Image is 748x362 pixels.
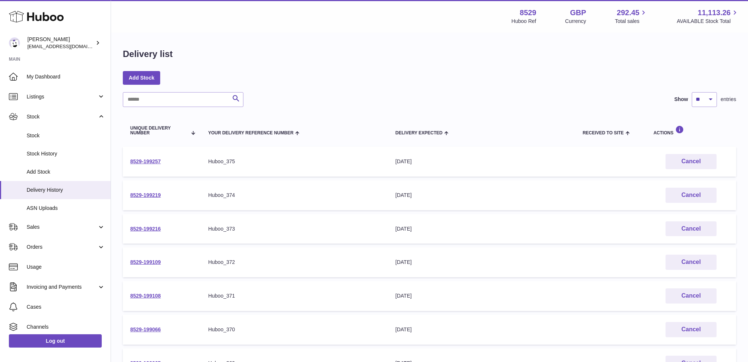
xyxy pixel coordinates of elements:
[27,224,97,231] span: Sales
[27,36,94,50] div: [PERSON_NAME]
[395,326,568,333] div: [DATE]
[208,326,381,333] div: Huboo_370
[208,225,381,232] div: Huboo_373
[130,259,161,265] a: 8529-199109
[615,18,648,25] span: Total sales
[130,192,161,198] a: 8529-199219
[130,126,187,135] span: Unique Delivery Number
[653,125,729,135] div: Actions
[27,168,105,175] span: Add Stock
[130,158,161,164] a: 8529-199257
[27,284,97,291] span: Invoicing and Payments
[666,221,717,237] button: Cancel
[27,187,105,194] span: Delivery History
[395,158,568,165] div: [DATE]
[395,192,568,199] div: [DATE]
[27,132,105,139] span: Stock
[123,71,160,84] a: Add Stock
[9,37,20,48] img: admin@redgrass.ch
[565,18,586,25] div: Currency
[27,113,97,120] span: Stock
[666,154,717,169] button: Cancel
[208,292,381,299] div: Huboo_371
[27,205,105,212] span: ASN Uploads
[395,225,568,232] div: [DATE]
[123,48,173,60] h1: Delivery list
[27,43,109,49] span: [EMAIL_ADDRESS][DOMAIN_NAME]
[130,226,161,232] a: 8529-199216
[27,324,105,331] span: Channels
[395,131,442,135] span: Delivery Expected
[721,96,736,103] span: entries
[617,8,639,18] span: 292.45
[677,8,739,25] a: 11,113.26 AVAILABLE Stock Total
[666,288,717,304] button: Cancel
[27,304,105,311] span: Cases
[130,326,161,332] a: 8529-199066
[520,8,536,18] strong: 8529
[27,93,97,100] span: Listings
[666,322,717,337] button: Cancel
[130,293,161,299] a: 8529-199108
[583,131,624,135] span: Received to Site
[208,158,381,165] div: Huboo_375
[698,8,731,18] span: 11,113.26
[27,73,105,80] span: My Dashboard
[674,96,688,103] label: Show
[395,259,568,266] div: [DATE]
[395,292,568,299] div: [DATE]
[27,264,105,271] span: Usage
[666,255,717,270] button: Cancel
[27,244,97,251] span: Orders
[9,334,102,348] a: Log out
[512,18,536,25] div: Huboo Ref
[666,188,717,203] button: Cancel
[677,18,739,25] span: AVAILABLE Stock Total
[208,192,381,199] div: Huboo_374
[27,150,105,157] span: Stock History
[208,131,294,135] span: Your Delivery Reference Number
[208,259,381,266] div: Huboo_372
[615,8,648,25] a: 292.45 Total sales
[570,8,586,18] strong: GBP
